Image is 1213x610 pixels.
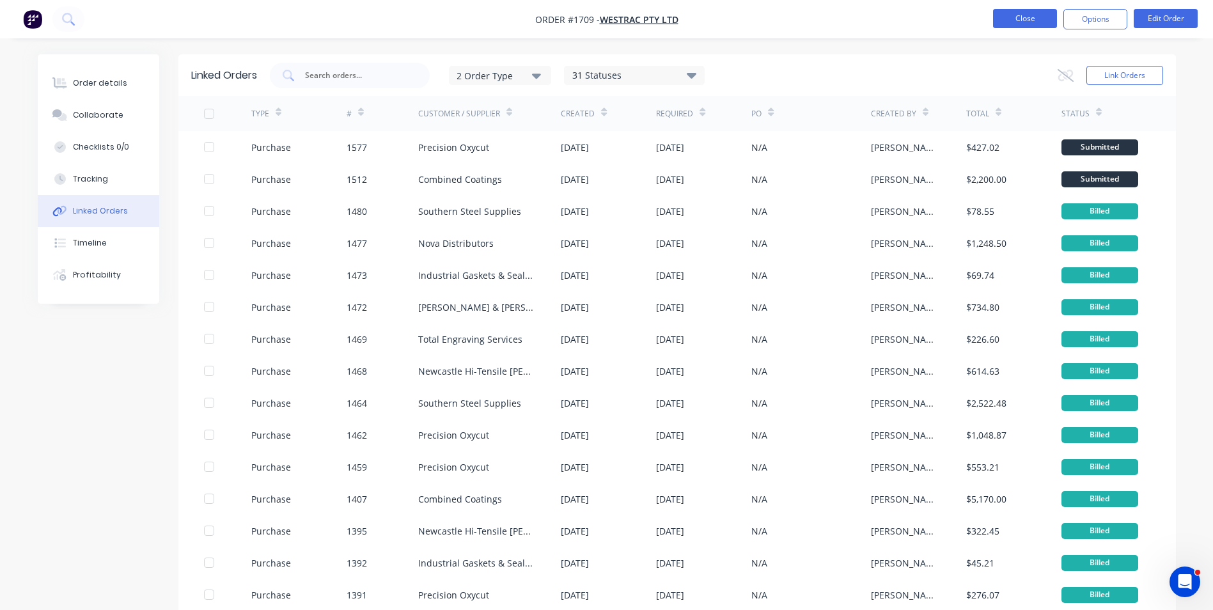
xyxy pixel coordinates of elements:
[347,556,367,570] div: 1392
[1061,108,1090,120] div: Status
[347,364,367,378] div: 1468
[251,492,291,506] div: Purchase
[871,141,941,154] div: [PERSON_NAME]
[751,492,767,506] div: N/A
[966,364,999,378] div: $614.63
[251,173,291,186] div: Purchase
[561,396,589,410] div: [DATE]
[751,524,767,538] div: N/A
[251,588,291,602] div: Purchase
[418,173,502,186] div: Combined Coatings
[871,237,941,250] div: [PERSON_NAME]
[23,10,42,29] img: Factory
[751,556,767,570] div: N/A
[751,141,767,154] div: N/A
[73,109,123,121] div: Collaborate
[751,269,767,282] div: N/A
[656,301,684,314] div: [DATE]
[347,205,367,218] div: 1480
[347,108,352,120] div: #
[561,428,589,442] div: [DATE]
[871,492,941,506] div: [PERSON_NAME]
[656,237,684,250] div: [DATE]
[251,556,291,570] div: Purchase
[751,108,762,120] div: PO
[561,460,589,474] div: [DATE]
[251,364,291,378] div: Purchase
[966,269,994,282] div: $69.74
[966,173,1006,186] div: $2,200.00
[656,332,684,346] div: [DATE]
[561,141,589,154] div: [DATE]
[251,524,291,538] div: Purchase
[1134,9,1198,28] button: Edit Order
[751,460,767,474] div: N/A
[966,588,999,602] div: $276.07
[1061,267,1138,283] div: Billed
[871,269,941,282] div: [PERSON_NAME]
[561,492,589,506] div: [DATE]
[966,524,999,538] div: $322.45
[561,173,589,186] div: [DATE]
[656,108,693,120] div: Required
[871,205,941,218] div: [PERSON_NAME]
[418,205,521,218] div: Southern Steel Supplies
[656,205,684,218] div: [DATE]
[38,195,159,227] button: Linked Orders
[1061,363,1138,379] div: Billed
[561,237,589,250] div: [DATE]
[418,492,502,506] div: Combined Coatings
[871,173,941,186] div: [PERSON_NAME]
[347,492,367,506] div: 1407
[561,364,589,378] div: [DATE]
[1061,299,1138,315] div: Billed
[656,364,684,378] div: [DATE]
[751,396,767,410] div: N/A
[561,556,589,570] div: [DATE]
[871,428,941,442] div: [PERSON_NAME]
[347,173,367,186] div: 1512
[347,588,367,602] div: 1391
[251,237,291,250] div: Purchase
[871,108,916,120] div: Created By
[251,428,291,442] div: Purchase
[656,588,684,602] div: [DATE]
[656,141,684,154] div: [DATE]
[561,588,589,602] div: [DATE]
[73,237,107,249] div: Timeline
[251,205,291,218] div: Purchase
[347,460,367,474] div: 1459
[751,364,767,378] div: N/A
[73,141,129,153] div: Checklists 0/0
[418,556,536,570] div: Industrial Gaskets & Sealants Pty Limited
[38,99,159,131] button: Collaborate
[993,9,1057,28] button: Close
[251,141,291,154] div: Purchase
[751,588,767,602] div: N/A
[73,205,128,217] div: Linked Orders
[251,396,291,410] div: Purchase
[418,332,522,346] div: Total Engraving Services
[418,364,536,378] div: Newcastle Hi-Tensile [PERSON_NAME]
[966,205,994,218] div: $78.55
[418,237,494,250] div: Nova Distributors
[73,173,108,185] div: Tracking
[38,163,159,195] button: Tracking
[561,524,589,538] div: [DATE]
[251,108,269,120] div: TYPE
[656,269,684,282] div: [DATE]
[561,301,589,314] div: [DATE]
[871,396,941,410] div: [PERSON_NAME]
[966,332,999,346] div: $226.60
[966,301,999,314] div: $734.80
[418,141,489,154] div: Precision Oxycut
[1061,459,1138,475] div: Billed
[73,269,121,281] div: Profitability
[1061,171,1138,187] div: Submitted
[251,301,291,314] div: Purchase
[751,428,767,442] div: N/A
[966,460,999,474] div: $553.21
[600,13,678,26] a: WesTrac Pty Ltd
[751,301,767,314] div: N/A
[418,588,489,602] div: Precision Oxycut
